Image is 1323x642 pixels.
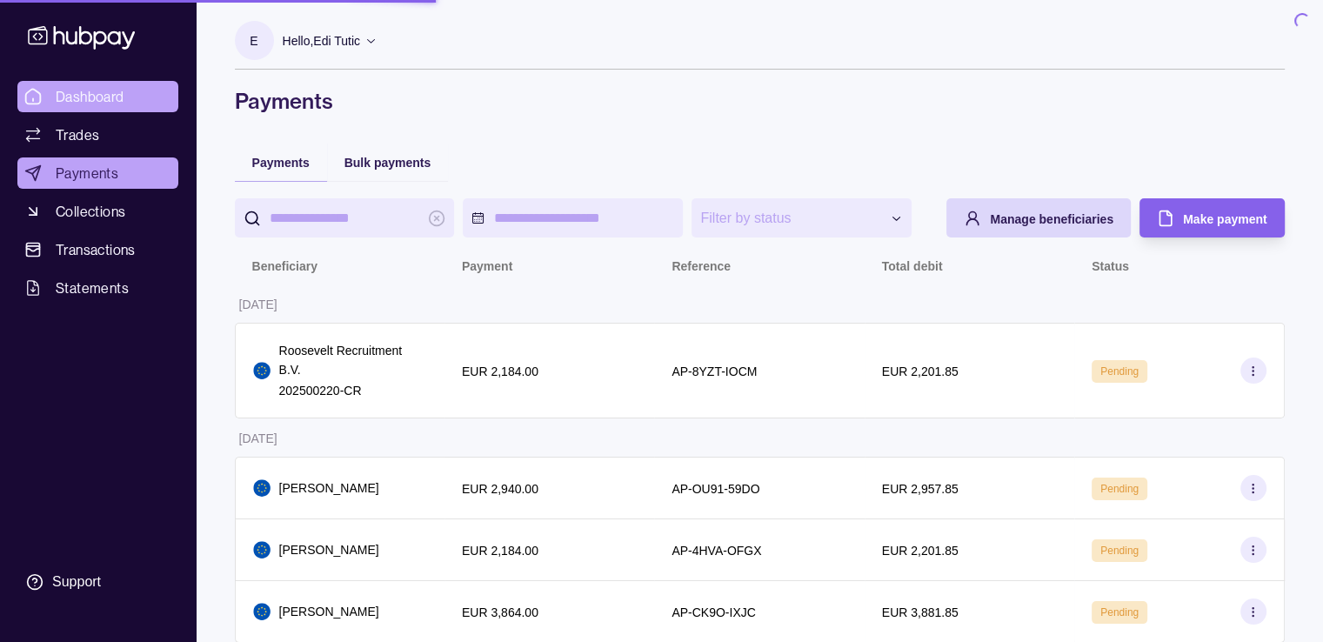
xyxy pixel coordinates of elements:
[239,298,277,311] p: [DATE]
[17,564,178,600] a: Support
[252,259,317,273] p: Beneficiary
[672,605,755,619] p: AP-CK9O-IXJC
[462,544,538,558] p: EUR 2,184.00
[235,87,1285,115] h1: Payments
[52,572,101,592] div: Support
[1100,365,1139,378] span: Pending
[279,478,379,498] p: [PERSON_NAME]
[279,381,427,400] p: 202500220-CR
[882,544,959,558] p: EUR 2,201.85
[17,157,178,189] a: Payments
[882,259,943,273] p: Total debit
[672,544,761,558] p: AP-4HVA-OFGX
[17,272,178,304] a: Statements
[882,482,959,496] p: EUR 2,957.85
[1092,259,1129,273] p: Status
[946,198,1131,237] button: Manage beneficiaries
[252,156,310,170] span: Payments
[56,239,136,260] span: Transactions
[882,364,959,378] p: EUR 2,201.85
[17,81,178,112] a: Dashboard
[253,479,271,497] img: eu
[462,364,538,378] p: EUR 2,184.00
[1100,545,1139,557] span: Pending
[239,431,277,445] p: [DATE]
[462,259,512,273] p: Payment
[17,196,178,227] a: Collections
[56,163,118,184] span: Payments
[253,603,271,620] img: eu
[17,119,178,150] a: Trades
[279,540,379,559] p: [PERSON_NAME]
[672,364,757,378] p: AP-8YZT-IOCM
[672,259,731,273] p: Reference
[17,234,178,265] a: Transactions
[279,341,427,379] p: Roosevelt Recruitment B.V.
[56,201,125,222] span: Collections
[283,31,361,50] p: Hello, Edi Tutic
[56,86,124,107] span: Dashboard
[56,278,129,298] span: Statements
[462,605,538,619] p: EUR 3,864.00
[270,198,420,237] input: search
[990,212,1113,226] span: Manage beneficiaries
[1139,198,1284,237] button: Make payment
[56,124,99,145] span: Trades
[1100,483,1139,495] span: Pending
[462,482,538,496] p: EUR 2,940.00
[253,362,271,379] img: eu
[250,31,257,50] p: E
[882,605,959,619] p: EUR 3,881.85
[253,541,271,558] img: eu
[1100,606,1139,619] span: Pending
[344,156,431,170] span: Bulk payments
[1183,212,1266,226] span: Make payment
[279,602,379,621] p: [PERSON_NAME]
[672,482,759,496] p: AP-OU91-59DO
